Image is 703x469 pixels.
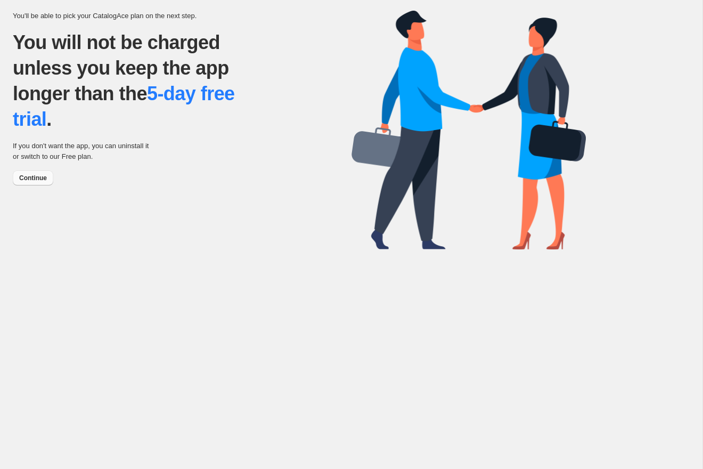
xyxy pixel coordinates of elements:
p: You will not be charged unless you keep the app longer than the . [13,30,263,132]
button: Continue [13,171,53,185]
p: If you don't want the app, you can uninstall it or switch to our Free plan. [13,141,154,162]
span: Continue [19,174,47,182]
p: You'll be able to pick your CatalogAce plan on the next step. [13,11,351,21]
img: trial [351,11,586,249]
